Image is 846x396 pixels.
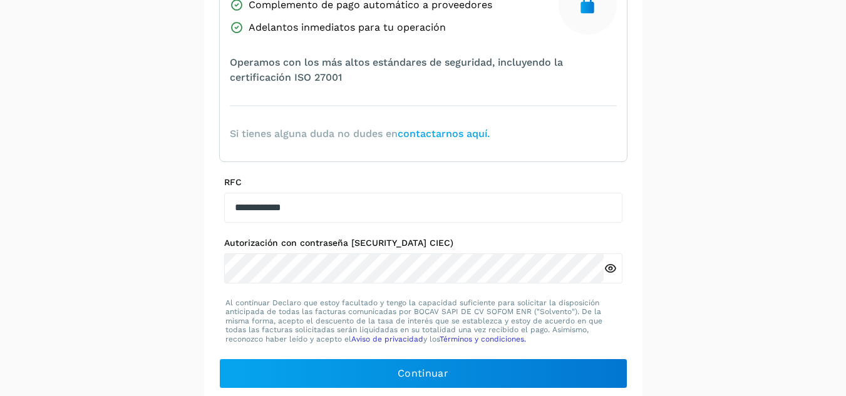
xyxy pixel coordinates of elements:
[398,128,490,140] a: contactarnos aquí.
[440,335,526,343] a: Términos y condiciones.
[224,238,622,248] label: Autorización con contraseña [SECURITY_DATA] CIEC)
[249,20,446,35] span: Adelantos inmediatos para tu operación
[225,298,621,343] p: Al continuar Declaro que estoy facultado y tengo la capacidad suficiente para solicitar la dispos...
[230,55,617,85] span: Operamos con los más altos estándares de seguridad, incluyendo la certificación ISO 27001
[351,335,423,343] a: Aviso de privacidad
[224,177,622,188] label: RFC
[219,358,627,388] button: Continuar
[398,367,448,380] span: Continuar
[230,126,490,141] span: Si tienes alguna duda no dudes en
